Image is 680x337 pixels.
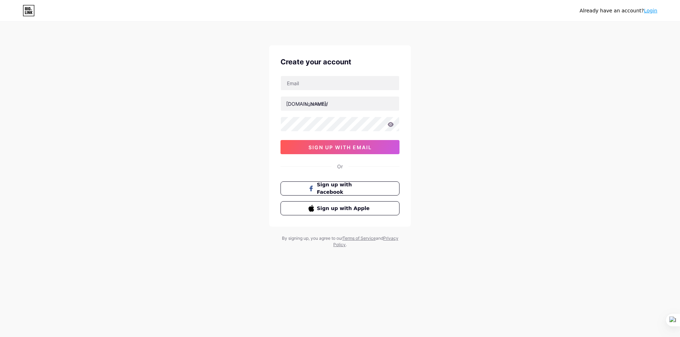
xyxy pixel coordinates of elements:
span: sign up with email [308,144,372,150]
a: Login [644,8,657,13]
div: [DOMAIN_NAME]/ [286,100,328,108]
a: Terms of Service [342,236,376,241]
span: Sign up with Facebook [317,181,372,196]
div: By signing up, you agree to our and . [280,235,400,248]
div: Already have an account? [580,7,657,14]
div: Or [337,163,343,170]
input: Email [281,76,399,90]
button: Sign up with Facebook [280,181,399,196]
div: Create your account [280,57,399,67]
input: username [281,97,399,111]
button: sign up with email [280,140,399,154]
span: Sign up with Apple [317,205,372,212]
button: Sign up with Apple [280,201,399,215]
